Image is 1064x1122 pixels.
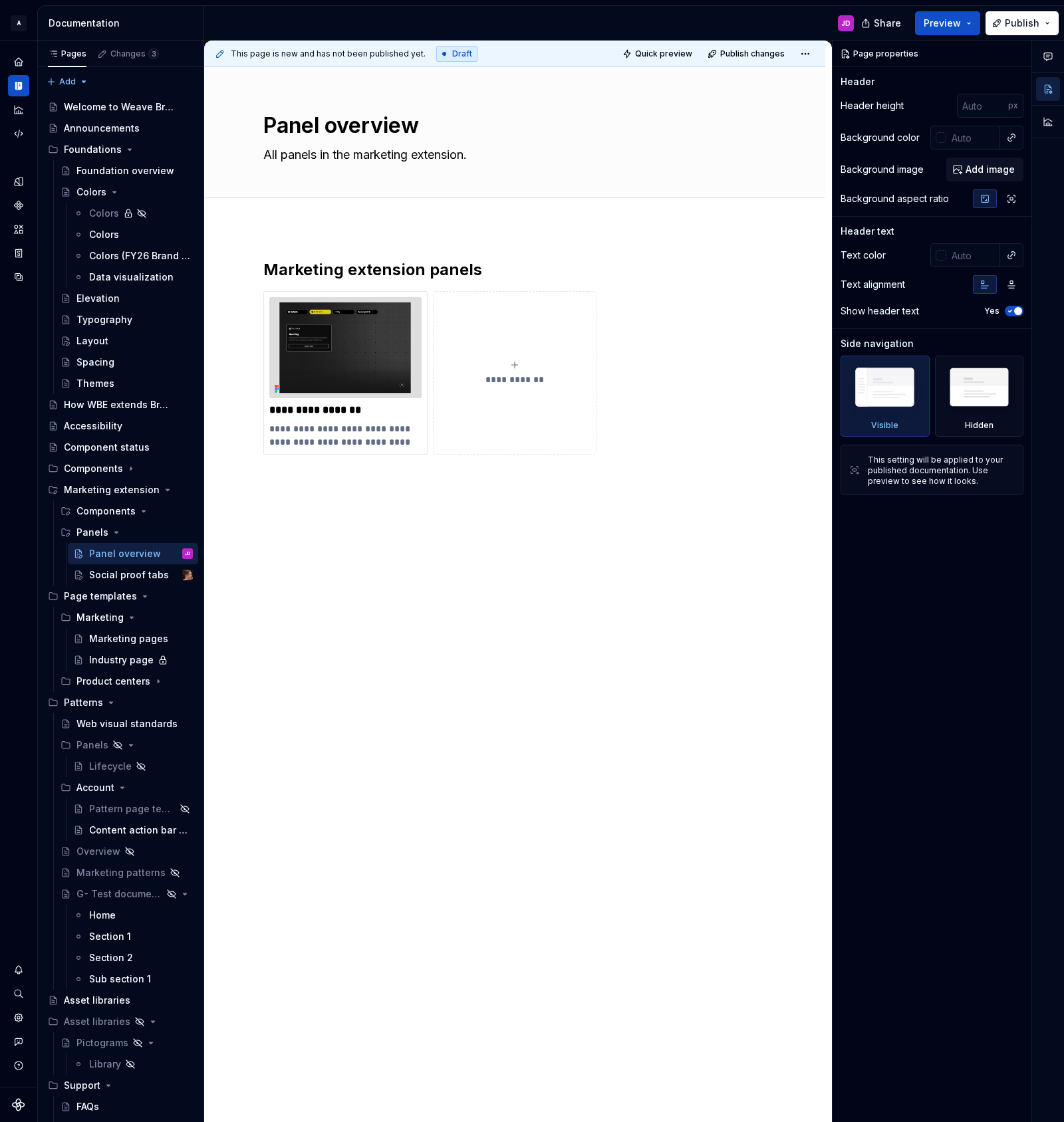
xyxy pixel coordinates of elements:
button: Add [43,72,92,91]
a: G- Test documentation page [55,883,198,905]
a: Library [68,1054,198,1075]
button: Publish changes [704,45,791,63]
div: Section 2 [89,951,133,964]
a: Colors [55,181,198,203]
a: How WBE extends Brand [43,394,198,415]
a: Social proof tabsAlexis Morin [68,564,198,586]
span: This page is new and has not been published yet. [231,49,426,59]
div: Asset libraries [64,1015,130,1028]
button: Search ⌘K [8,983,29,1004]
span: Add [59,76,76,87]
div: Components [76,505,136,518]
div: Background aspect ratio [841,192,949,205]
div: Home [89,909,116,922]
span: 3 [148,49,159,59]
input: Auto [946,243,1000,267]
div: Colors (FY26 Brand refresh) [89,249,190,263]
a: Pattern page template [68,798,198,820]
a: Data visualization [68,267,198,288]
div: Themes [76,377,114,390]
div: A [11,15,27,31]
img: Alexis Morin [182,570,193,580]
a: Accessibility [43,415,198,437]
div: Text color [841,249,886,262]
div: Background image [841,163,924,176]
span: Share [874,17,901,30]
span: Preview [924,17,961,30]
textarea: All panels in the marketing extension. [261,144,763,166]
a: Code automation [8,123,29,144]
div: Industry page [89,653,154,667]
div: JD [841,18,851,29]
div: Support [64,1079,100,1092]
div: Foundations [43,139,198,160]
button: Quick preview [618,45,698,63]
div: Hidden [965,420,994,431]
a: Pictograms [55,1032,198,1054]
div: Product centers [55,671,198,692]
div: Announcements [64,122,140,135]
div: Elevation [76,292,120,305]
div: Documentation [49,17,198,30]
a: Data sources [8,267,29,288]
div: Marketing [55,607,198,628]
div: Spacing [76,356,114,369]
div: Background color [841,131,920,144]
a: Analytics [8,99,29,120]
div: Colors [89,228,119,241]
a: Design tokens [8,171,29,192]
button: Preview [915,11,980,35]
div: Show header text [841,304,919,318]
div: Foundation overview [76,164,174,177]
a: Panel overviewJD [68,543,198,564]
span: Add image [966,163,1015,176]
div: Social proof tabs [89,568,169,582]
div: Components [8,195,29,216]
div: Header text [841,225,894,238]
div: Typography [76,313,132,326]
div: Patterns [43,692,198,713]
div: Account [55,777,198,798]
input: Auto [946,126,1000,150]
a: Colors (FY26 Brand refresh) [68,245,198,267]
a: Section 1 [68,926,198,947]
div: Marketing pages [89,632,168,645]
textarea: Panel overview [261,110,763,142]
div: Storybook stories [8,243,29,264]
div: Accessibility [64,419,122,433]
div: Marketing extension [43,479,198,501]
div: Page templates [43,586,198,607]
div: Colors [89,207,119,220]
div: Panels [55,734,198,756]
a: Content action bar pattern [68,820,198,841]
a: Welcome to Weave Brand Extended [43,96,198,118]
svg: Supernova Logo [12,1098,25,1111]
a: Colors [68,224,198,245]
div: Pages [48,49,86,59]
a: Assets [8,219,29,240]
span: Draft [452,49,472,59]
a: Industry page [68,649,198,671]
a: FAQs [55,1096,198,1117]
div: Foundations [64,143,122,156]
a: Elevation [55,288,198,309]
a: Overview [55,841,198,862]
div: Side navigation [841,337,914,350]
div: Panels [55,522,198,543]
img: 62f3a3b8-024e-40bd-bb6c-65f78e341846.png [269,297,422,398]
button: Notifications [8,959,29,980]
a: Marketing pages [68,628,198,649]
div: Web visual standards [76,717,178,730]
p: px [1008,100,1018,111]
a: Settings [8,1007,29,1028]
div: Content action bar pattern [89,824,190,837]
div: Marketing extension [64,483,160,497]
h2: Marketing extension panels [263,259,766,280]
div: Pattern page template [89,802,176,816]
div: Panel overview [89,547,161,560]
div: Components [43,458,198,479]
button: Publish [986,11,1059,35]
div: Panels [76,738,108,752]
